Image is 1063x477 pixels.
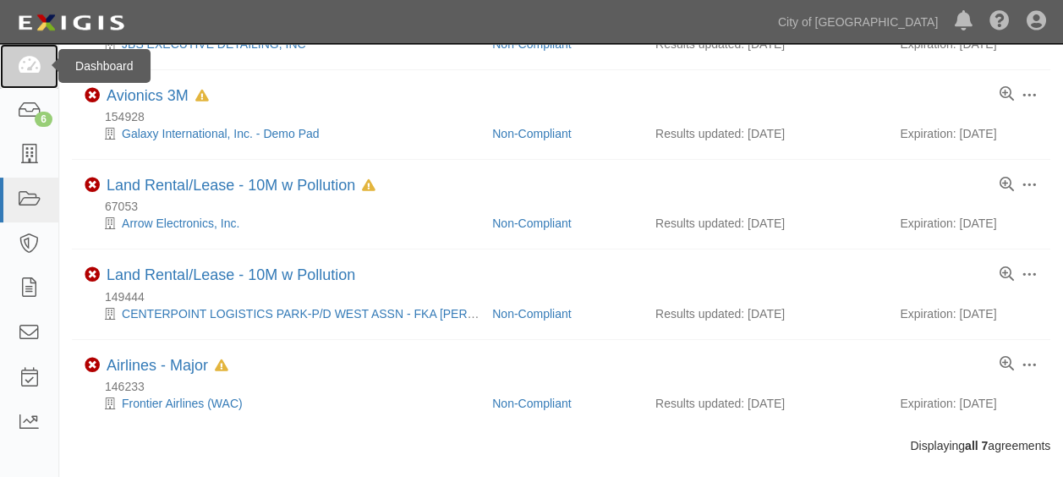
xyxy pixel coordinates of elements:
div: Expiration: [DATE] [900,215,1038,232]
a: Airlines - Major [107,357,208,374]
i: Non-Compliant [85,178,100,193]
div: Arrow Electronics, Inc. [85,215,479,232]
a: View results summary [1000,267,1014,282]
a: Non-Compliant [492,37,571,51]
div: CENTERPOINT LOGISTICS PARK-P/D WEST ASSN - FKA JOHN F LONG [85,305,479,322]
i: Non-Compliant [85,88,100,103]
i: Help Center - Complianz [989,12,1010,32]
a: Non-Compliant [492,397,571,410]
div: Displaying agreements [59,437,1063,454]
a: Non-Compliant [492,307,571,321]
i: In Default since 07/24/2025 [195,90,209,102]
div: 146233 [85,378,1050,395]
div: Galaxy International, Inc. - Demo Pad [85,125,479,142]
div: Results updated: [DATE] [655,215,874,232]
div: Expiration: [DATE] [900,395,1038,412]
div: 6 [35,112,52,127]
div: Frontier Airlines (WAC) [85,395,479,412]
a: Arrow Electronics, Inc. [122,217,239,230]
div: Land Rental/Lease - 10M w Pollution [107,177,375,195]
div: Expiration: [DATE] [900,125,1038,142]
img: logo-5460c22ac91f19d4615b14bd174203de0afe785f0fc80cf4dbbc73dc1793850b.png [13,8,129,38]
div: Dashboard [58,49,151,83]
div: 154928 [85,108,1050,125]
a: JBS EXECUTIVE DETAILING, INC [122,37,306,51]
div: Land Rental/Lease - 10M w Pollution [107,266,355,285]
a: Avionics 3M [107,87,189,104]
div: Results updated: [DATE] [655,305,874,322]
a: View results summary [1000,87,1014,102]
div: 67053 [85,198,1050,215]
div: Expiration: [DATE] [900,305,1038,322]
b: all 7 [965,439,988,452]
i: In Default since 07/17/2025 [362,180,375,192]
a: Non-Compliant [492,217,571,230]
a: View results summary [1000,357,1014,372]
div: Results updated: [DATE] [655,395,874,412]
a: Frontier Airlines (WAC) [122,397,243,410]
div: Avionics 3M [107,87,209,106]
a: View results summary [1000,178,1014,193]
a: CENTERPOINT LOGISTICS PARK-P/D WEST ASSN - FKA [PERSON_NAME] [122,307,537,321]
div: Results updated: [DATE] [655,125,874,142]
i: Non-Compliant [85,358,100,373]
div: Airlines - Major [107,357,228,376]
a: Non-Compliant [492,127,571,140]
a: Land Rental/Lease - 10M w Pollution [107,177,355,194]
a: Galaxy International, Inc. - Demo Pad [122,127,319,140]
a: Land Rental/Lease - 10M w Pollution [107,266,355,283]
div: 149444 [85,288,1050,305]
i: In Default since 08/05/2025 [215,360,228,372]
i: Non-Compliant [85,267,100,282]
a: City of [GEOGRAPHIC_DATA] [770,5,946,39]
